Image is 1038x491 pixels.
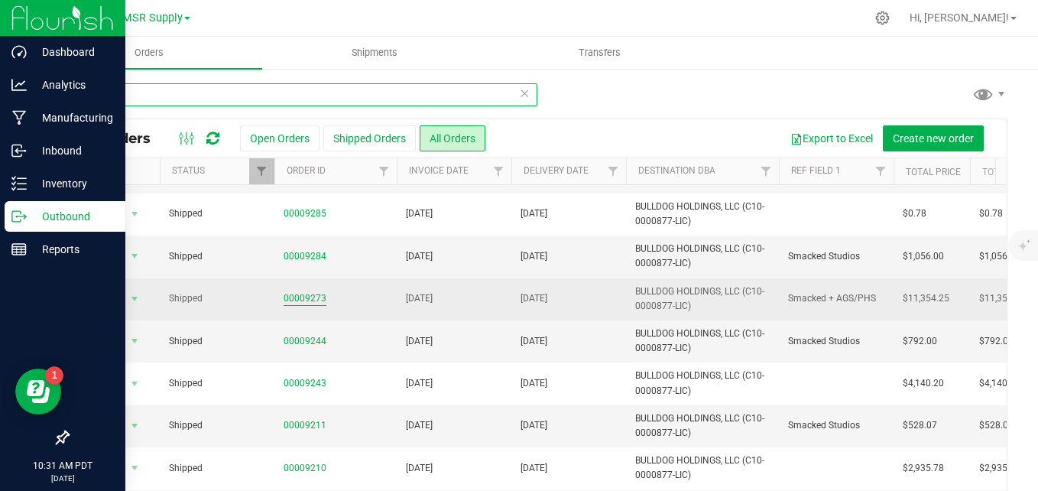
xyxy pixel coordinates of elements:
span: Orders [114,46,184,60]
inline-svg: Outbound [11,209,27,224]
p: Manufacturing [27,109,118,127]
span: select [125,330,144,352]
a: 00009211 [284,418,326,433]
a: 00009243 [284,376,326,391]
span: select [125,457,144,479]
a: Status [172,165,205,176]
span: Shipped [169,418,265,433]
span: [DATE] [521,418,547,433]
a: Filter [868,158,894,184]
button: Shipped Orders [323,125,416,151]
a: Delivery Date [524,165,589,176]
span: $4,140.20 [979,376,1020,391]
span: $4,140.20 [903,376,944,391]
span: Shipments [331,46,418,60]
a: 00009273 [284,291,326,306]
span: Shipped [169,376,265,391]
span: [DATE] [406,376,433,391]
button: Export to Excel [780,125,883,151]
span: [DATE] [521,206,547,221]
span: BULLDOG HOLDINGS, LLC (C10-0000877-LIC) [635,200,770,229]
inline-svg: Analytics [11,77,27,93]
span: select [125,245,144,267]
span: BULLDOG HOLDINGS, LLC (C10-0000877-LIC) [635,285,770,314]
a: 00009284 [284,249,326,264]
span: Smacked + AGS/PHS [788,291,876,306]
span: $2,935.78 [903,461,944,476]
p: [DATE] [7,473,118,484]
a: Total Price [906,167,961,177]
span: Clear [519,83,530,103]
span: select [125,203,144,225]
span: BULLDOG HOLDINGS, LLC (C10-0000877-LIC) [635,411,770,441]
span: Smacked Studios [788,249,860,264]
span: [DATE] [521,376,547,391]
inline-svg: Inventory [11,176,27,191]
span: select [125,415,144,437]
input: Search Order ID, Destination, Customer PO... [67,83,537,106]
span: $792.00 [903,334,937,349]
span: [DATE] [406,249,433,264]
iframe: Resource center [15,369,61,415]
div: Manage settings [873,11,892,25]
a: 00009285 [284,206,326,221]
p: Inventory [27,174,118,193]
a: Shipments [262,37,488,69]
span: BULLDOG HOLDINGS, LLC (C10-0000877-LIC) [635,327,770,356]
button: Create new order [883,125,984,151]
p: Inbound [27,141,118,160]
a: Ref Field 1 [791,165,841,176]
span: BULLDOG HOLDINGS, LLC (C10-0000877-LIC) [635,242,770,271]
a: Order ID [287,165,326,176]
span: Shipped [169,461,265,476]
span: MSR Supply [122,11,183,24]
span: Smacked Studios [788,418,860,433]
span: [DATE] [406,291,433,306]
span: [DATE] [406,418,433,433]
span: Transfers [558,46,641,60]
span: [DATE] [406,206,433,221]
span: $11,354.25 [903,291,949,306]
p: 10:31 AM PDT [7,459,118,473]
inline-svg: Manufacturing [11,110,27,125]
span: [DATE] [521,334,547,349]
span: Create new order [893,132,974,145]
a: 00009210 [284,461,326,476]
span: [DATE] [406,334,433,349]
span: select [125,288,144,310]
inline-svg: Dashboard [11,44,27,60]
p: Analytics [27,76,118,94]
a: Filter [754,158,779,184]
span: Hi, [PERSON_NAME]! [910,11,1009,24]
span: $528.07 [903,418,937,433]
span: [DATE] [521,291,547,306]
span: [DATE] [521,249,547,264]
span: BULLDOG HOLDINGS, LLC (C10-0000877-LIC) [635,454,770,483]
span: Shipped [169,206,265,221]
span: Smacked Studios [788,334,860,349]
button: All Orders [420,125,485,151]
span: Shipped [169,334,265,349]
span: $11,354.25 [979,291,1026,306]
span: $2,935.78 [979,461,1020,476]
span: $1,056.00 [979,249,1020,264]
span: [DATE] [521,461,547,476]
a: Filter [601,158,626,184]
span: $0.78 [903,206,926,221]
span: BULLDOG HOLDINGS, LLC (C10-0000877-LIC) [635,369,770,398]
span: $792.00 [979,334,1014,349]
a: 00009244 [284,334,326,349]
span: Shipped [169,291,265,306]
iframe: Resource center unread badge [45,366,63,385]
a: Filter [249,158,274,184]
a: Destination DBA [638,165,715,176]
inline-svg: Inbound [11,143,27,158]
a: Transfers [488,37,713,69]
a: Filter [486,158,511,184]
a: Filter [371,158,397,184]
span: [DATE] [406,461,433,476]
p: Reports [27,240,118,259]
span: $1,056.00 [903,249,944,264]
span: select [125,373,144,395]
